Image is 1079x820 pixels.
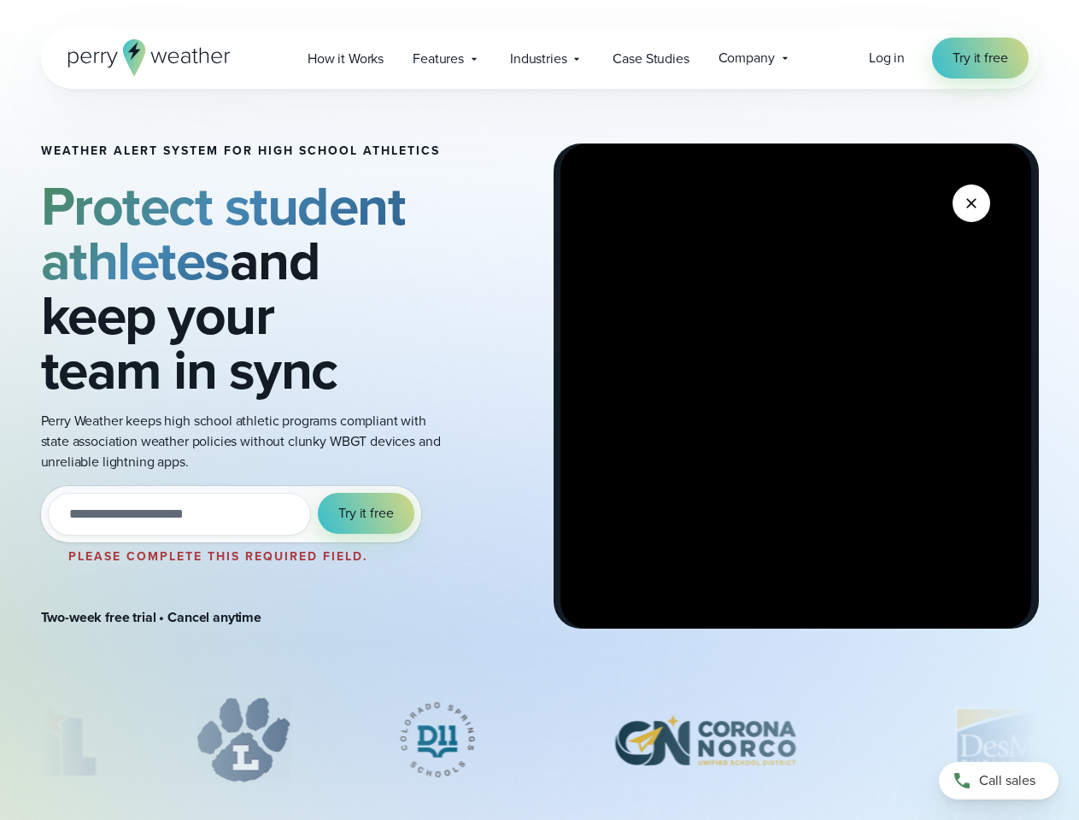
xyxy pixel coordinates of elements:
span: Try it free [953,48,1007,68]
a: Try it free [932,38,1028,79]
span: Case Studies [613,49,689,69]
span: Company [718,48,775,68]
h2: and keep your team in sync [41,179,441,397]
a: How it Works [293,41,398,76]
div: 3 of 12 [372,697,501,782]
span: Call sales [979,770,1035,791]
button: Close Video [953,184,990,222]
span: How it Works [308,49,384,69]
span: Log in [869,48,905,67]
h1: Weather Alert System for High School Athletics [41,144,441,158]
span: Features [413,49,464,69]
p: Perry Weather keeps high school athletic programs compliant with state association weather polici... [41,411,441,472]
div: 4 of 12 [583,697,826,782]
button: Try it free [318,493,413,534]
img: Corona-Norco-Unified-School-District.svg [583,697,826,782]
div: 2 of 12 [196,697,290,782]
span: Industries [510,49,566,69]
a: Call sales [939,762,1058,799]
strong: Protect student athletes [41,166,406,301]
a: Case Studies [598,41,703,76]
img: Colorado-Springs-School-District.svg [372,697,501,782]
strong: Two-week free trial • Cancel anytime [41,607,262,627]
a: Log in [869,48,905,68]
label: Please complete this required field. [68,548,368,565]
div: slideshow [41,697,1039,791]
span: Try it free [338,503,393,524]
